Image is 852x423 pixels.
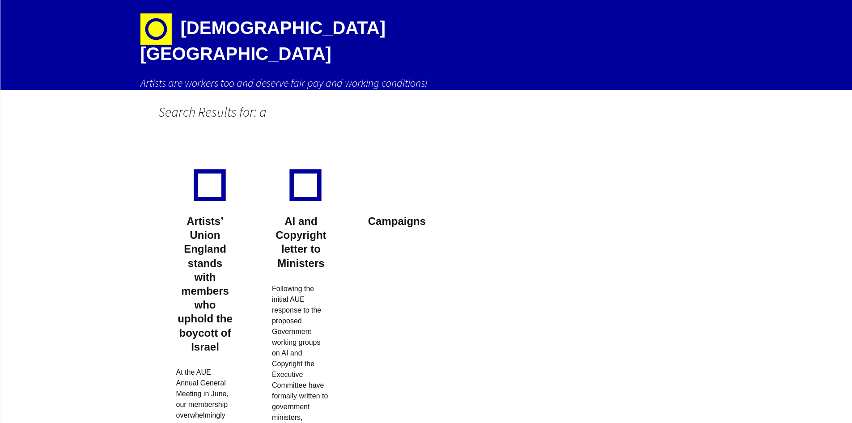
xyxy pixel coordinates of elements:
[276,215,326,269] a: AI and Copyright letter to Ministers
[158,90,503,134] h1: Search Results for: a
[140,13,172,45] img: circle-e1448293145835.png
[140,76,713,90] h2: Artists are workers too and deserve fair pay and working conditions!
[368,215,426,227] a: Campaigns
[178,215,233,353] a: Artists’ Union England stands with members who uphold the boycott of Israel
